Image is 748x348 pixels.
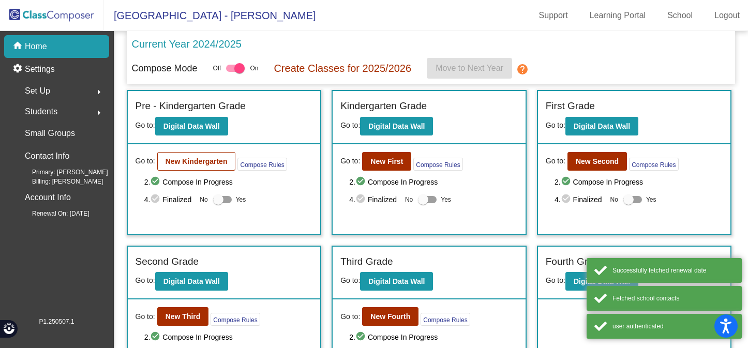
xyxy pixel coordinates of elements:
label: Second Grade [136,254,199,269]
b: Digital Data Wall [163,122,220,130]
p: Account Info [25,190,71,205]
span: Yes [236,193,246,206]
p: Home [25,40,47,53]
span: Go to: [136,276,155,284]
span: Billing: [PERSON_NAME] [16,177,103,186]
button: New Kindergarten [157,152,236,171]
label: First Grade [546,99,595,114]
span: Yes [646,193,656,206]
span: Go to: [546,156,565,167]
b: Digital Data Wall [368,122,425,130]
p: Small Groups [25,126,75,141]
span: Move to Next Year [436,64,503,72]
b: Digital Data Wall [574,277,630,285]
div: Successfully fetched renewal date [612,266,734,275]
mat-icon: check_circle [355,176,368,188]
button: Compose Rules [211,313,260,326]
span: Primary: [PERSON_NAME] [16,168,108,177]
button: Compose Rules [421,313,470,326]
span: Go to: [136,121,155,129]
button: Digital Data Wall [565,272,638,291]
span: 2. Compose In Progress [555,176,723,188]
button: Compose Rules [413,158,462,171]
b: New Second [576,157,619,165]
p: Current Year 2024/2025 [132,36,242,52]
button: Digital Data Wall [155,117,228,135]
span: Go to: [546,121,565,129]
button: New Third [157,307,209,326]
span: 4. Finalized [555,193,605,206]
button: New Second [567,152,627,171]
button: Digital Data Wall [155,272,228,291]
label: Kindergarten Grade [340,99,427,114]
span: No [405,195,413,204]
span: 2. Compose In Progress [144,176,313,188]
p: Settings [25,63,55,75]
button: Digital Data Wall [565,117,638,135]
span: 2. Compose In Progress [349,331,518,343]
span: Go to: [340,156,360,167]
label: Pre - Kindergarten Grade [136,99,246,114]
p: Create Classes for 2025/2026 [274,60,411,76]
mat-icon: settings [12,63,25,75]
b: New Third [166,312,201,321]
mat-icon: check_circle [561,176,573,188]
span: Go to: [340,276,360,284]
span: Go to: [546,276,565,284]
span: Yes [441,193,451,206]
mat-icon: check_circle [561,193,573,206]
mat-icon: check_circle [355,193,368,206]
button: New Fourth [362,307,418,326]
span: Go to: [136,311,155,322]
p: Contact Info [25,149,69,163]
span: Go to: [340,121,360,129]
mat-icon: home [12,40,25,53]
mat-icon: check_circle [355,331,368,343]
b: Digital Data Wall [368,277,425,285]
span: On [250,64,258,73]
span: [GEOGRAPHIC_DATA] - [PERSON_NAME] [103,7,316,24]
span: Renewal On: [DATE] [16,209,89,218]
span: 4. Finalized [349,193,400,206]
b: New Fourth [370,312,410,321]
b: Digital Data Wall [163,277,220,285]
p: Compose Mode [132,62,198,75]
b: New Kindergarten [166,157,228,165]
button: Compose Rules [237,158,287,171]
span: No [610,195,618,204]
mat-icon: arrow_right [93,86,105,98]
span: 4. Finalized [144,193,195,206]
button: Move to Next Year [427,58,512,79]
span: Off [213,64,221,73]
span: Students [25,104,57,119]
a: Support [531,7,576,24]
span: 2. Compose In Progress [144,331,313,343]
a: Learning Portal [581,7,654,24]
mat-icon: check_circle [150,331,162,343]
b: New First [370,157,403,165]
button: Digital Data Wall [360,272,433,291]
button: New First [362,152,411,171]
button: Compose Rules [629,158,678,171]
span: Set Up [25,84,50,98]
div: user authenticated [612,322,734,331]
span: Go to: [340,311,360,322]
mat-icon: check_circle [150,193,162,206]
mat-icon: help [516,63,529,75]
span: No [200,195,207,204]
a: Logout [706,7,748,24]
label: Third Grade [340,254,393,269]
div: Fetched school contacts [612,294,734,303]
label: Fourth Grade [546,254,604,269]
button: Digital Data Wall [360,117,433,135]
a: School [659,7,701,24]
mat-icon: arrow_right [93,107,105,119]
span: 2. Compose In Progress [349,176,518,188]
mat-icon: check_circle [150,176,162,188]
span: Go to: [136,156,155,167]
b: Digital Data Wall [574,122,630,130]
